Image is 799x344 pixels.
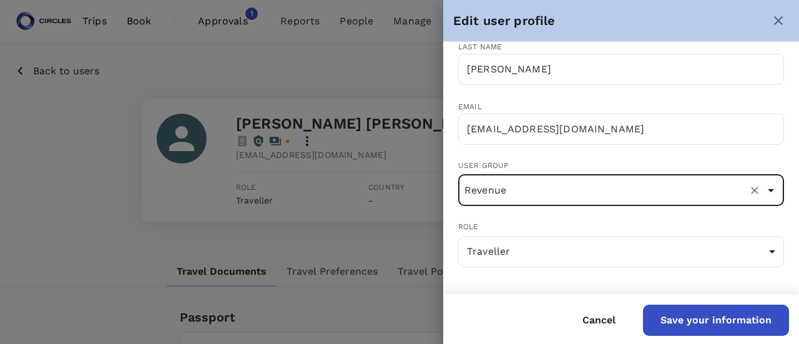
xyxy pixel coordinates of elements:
button: Save your information [643,305,789,336]
div: Traveller [458,236,784,267]
button: close [768,10,789,31]
button: Cancel [565,305,633,336]
span: Role [458,221,784,233]
span: Email [458,102,482,111]
span: Last name [458,42,502,51]
span: User group [458,160,784,172]
button: Clear [746,182,763,199]
button: Open [762,182,780,199]
div: Edit user profile [453,11,768,31]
